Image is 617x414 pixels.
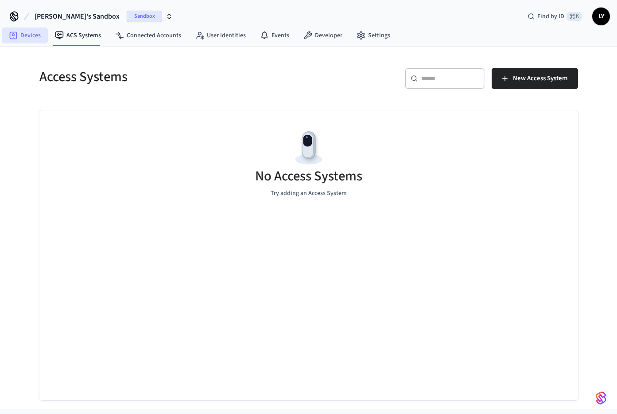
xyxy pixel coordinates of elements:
[39,68,303,86] h5: Access Systems
[255,167,362,185] h5: No Access Systems
[2,27,48,43] a: Devices
[296,27,349,43] a: Developer
[492,68,578,89] button: New Access System
[188,27,253,43] a: User Identities
[520,8,589,24] div: Find by ID⌘ K
[537,12,564,21] span: Find by ID
[271,189,347,198] p: Try adding an Access System
[592,8,610,25] button: LY
[35,11,120,22] span: [PERSON_NAME]'s Sandbox
[349,27,397,43] a: Settings
[593,8,609,24] span: LY
[127,11,162,22] span: Sandbox
[48,27,108,43] a: ACS Systems
[108,27,188,43] a: Connected Accounts
[596,391,606,405] img: SeamLogoGradient.69752ec5.svg
[513,73,567,84] span: New Access System
[567,12,582,21] span: ⌘ K
[289,128,329,168] img: Devices Empty State
[253,27,296,43] a: Events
